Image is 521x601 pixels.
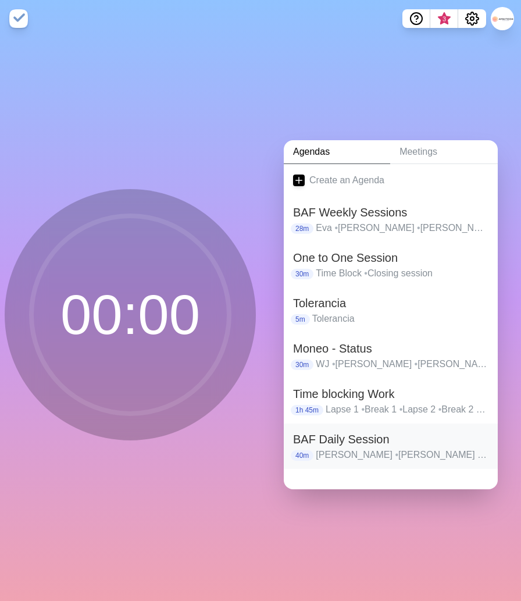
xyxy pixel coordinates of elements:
span: • [438,404,442,414]
p: [PERSON_NAME] [PERSON_NAME] Ausubel [PERSON_NAME] [PERSON_NAME] [PERSON_NAME] [PERSON_NAME] [PERS... [316,448,488,462]
span: • [417,223,420,233]
p: 1h 45m [291,405,323,415]
img: timeblocks logo [9,9,28,28]
span: • [415,359,418,369]
span: • [364,268,367,278]
p: 5m [291,314,310,325]
a: Agendas [284,140,390,164]
button: Help [402,9,430,28]
h2: BAF Weekly Sessions [293,204,488,221]
p: Eva [PERSON_NAME] [PERSON_NAME] [PERSON_NAME] [PERSON_NAME] [PERSON_NAME] Angel [316,221,488,235]
h2: Time blocking Work [293,385,488,403]
p: Time Block Closing session [316,266,488,280]
button: What’s new [430,9,458,28]
h2: BAF Daily Session [293,431,488,448]
h2: Tolerancia [293,294,488,312]
span: • [361,404,365,414]
span: 3 [440,15,449,24]
span: • [332,359,336,369]
h2: Moneo - Status [293,340,488,357]
a: Create an Agenda [284,164,498,197]
p: 30m [291,269,313,279]
p: Tolerancia [312,312,488,326]
a: Meetings [390,140,498,164]
span: • [334,223,338,233]
p: Lapse 1 Break 1 Lapse 2 Break 2 Lapse 3 Break 3 Lapse 4 last Break [326,403,488,417]
p: 30m [291,360,313,370]
h2: One to One Session [293,249,488,266]
button: Settings [458,9,486,28]
p: WJ [PERSON_NAME] [PERSON_NAME] Angel [PERSON_NAME] [PERSON_NAME] [316,357,488,371]
p: 28m [291,223,313,234]
p: 40m [291,450,313,461]
span: • [399,404,403,414]
span: • [395,450,398,460]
